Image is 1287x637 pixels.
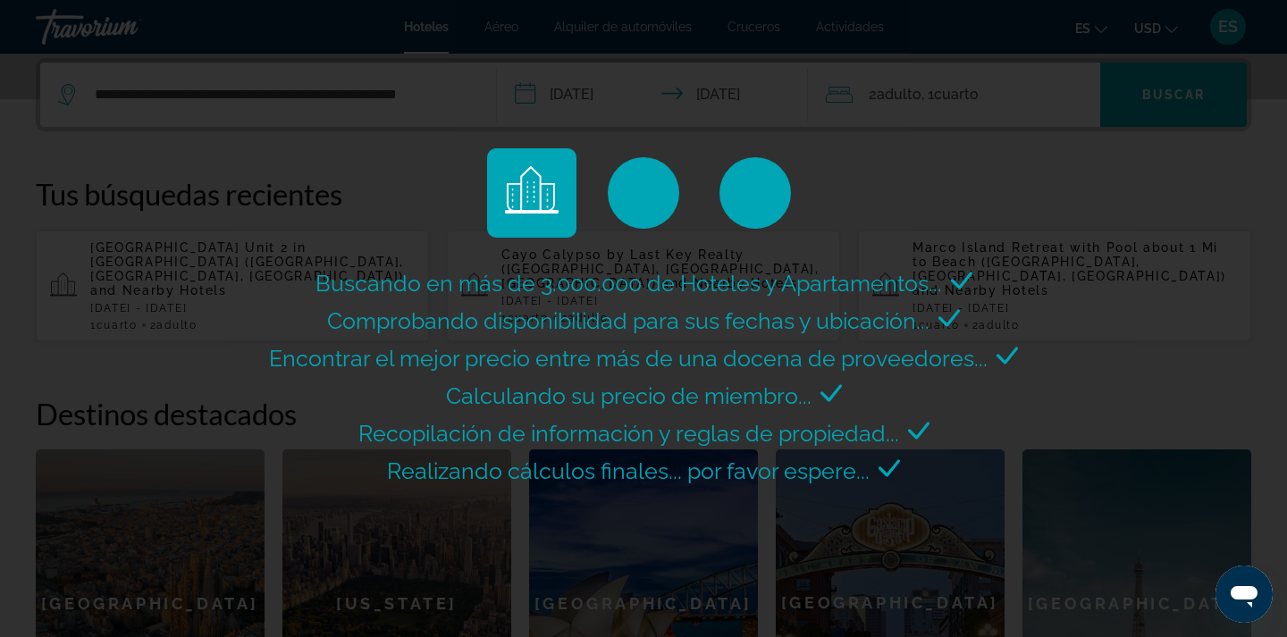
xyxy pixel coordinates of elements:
[315,270,942,297] span: Buscando en más de 3.000.000 de Hoteles y Apartamentos...
[327,307,929,334] span: Comprobando disponibilidad para sus fechas y ubicación...
[269,345,988,372] span: Encontrar el mejor precio entre más de una docena de proveedores...
[387,457,870,484] span: Realizando cálculos finales... por favor espere...
[446,382,812,409] span: Calculando su precio de miembro...
[1215,566,1273,623] iframe: Button to launch messaging window
[358,420,899,447] span: Recopilación de información y reglas de propiedad...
